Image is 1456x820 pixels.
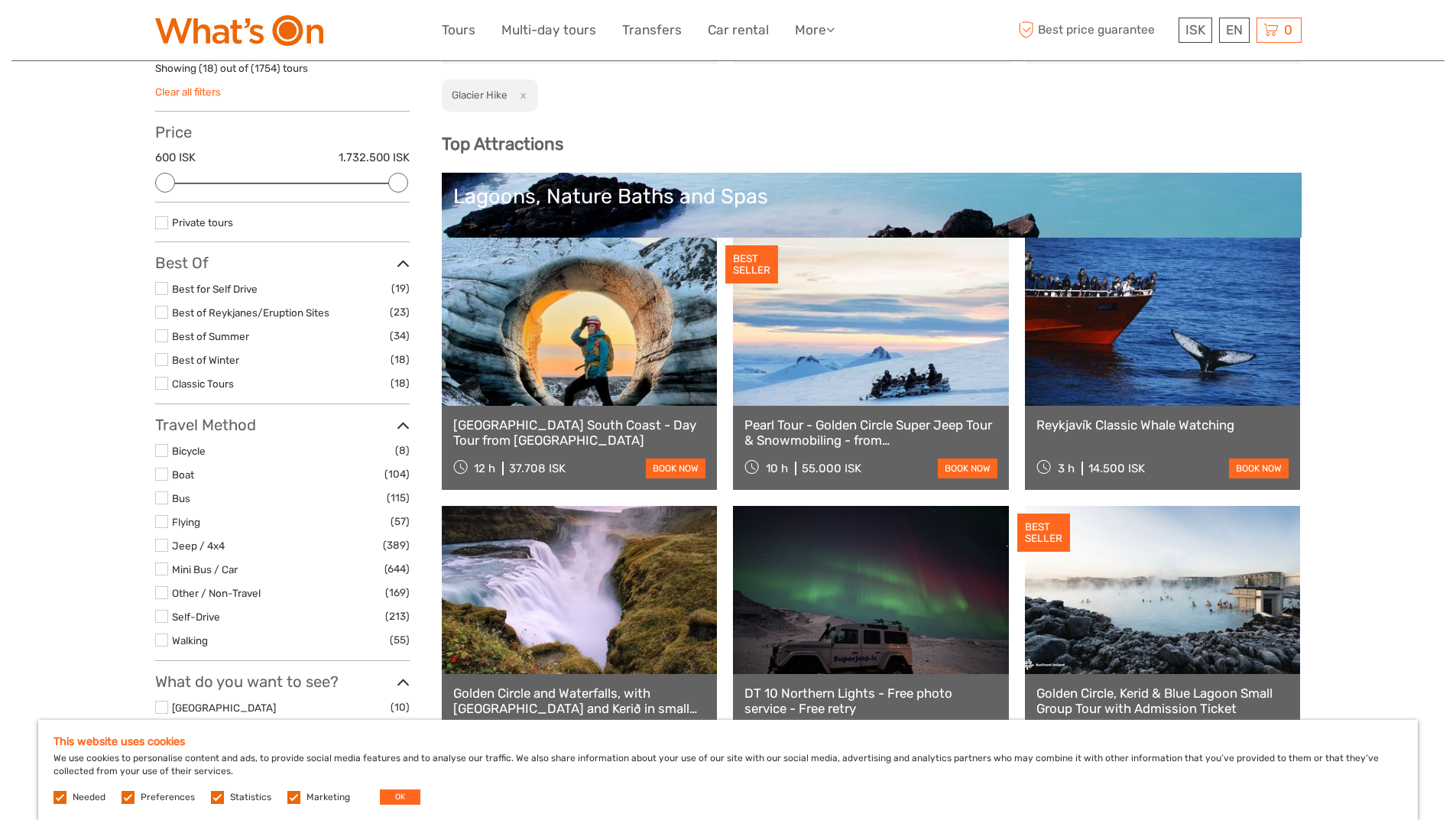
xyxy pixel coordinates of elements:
a: Transfers [622,19,682,41]
a: Boat [172,468,194,481]
button: Open LiveChat chat widget [176,24,194,42]
label: 1754 [255,61,277,76]
h3: Travel Method [155,416,410,434]
div: We use cookies to personalise content and ads, to provide social media features and to analyse ou... [38,720,1418,820]
span: Best price guarantee [1015,18,1175,43]
a: Walking [172,634,208,647]
span: (18) [391,374,410,392]
div: 14.500 ISK [1088,462,1145,475]
b: Top Attractions [442,134,563,154]
span: (18) [391,351,410,368]
h3: Best Of [155,254,410,272]
a: Lagoons, Nature Baths and Spas [453,184,1290,291]
div: EN [1219,18,1250,43]
button: OK [380,789,420,805]
label: Statistics [230,791,271,804]
div: Showing ( ) out of ( ) tours [155,61,410,85]
a: Best of Summer [172,330,249,342]
div: Lagoons, Nature Baths and Spas [453,184,1290,209]
label: 1.732.500 ISK [339,150,410,166]
a: Tours [442,19,475,41]
a: DT 10 Northern Lights - Free photo service - Free retry [744,685,997,717]
label: Needed [73,791,105,804]
a: Best of Reykjanes/Eruption Sites [172,306,329,319]
h3: Price [155,123,410,141]
h2: Glacier Hike [452,89,507,101]
label: Preferences [141,791,195,804]
span: (8) [395,442,410,459]
a: Car rental [708,19,769,41]
a: book now [938,459,997,478]
a: Classic Tours [172,378,234,390]
a: Best for Self Drive [172,283,258,295]
a: Self-Drive [172,611,220,623]
span: (213) [385,608,410,625]
span: (389) [383,536,410,554]
a: Golden Circle, Kerid & Blue Lagoon Small Group Tour with Admission Ticket [1036,685,1289,717]
span: (57) [391,513,410,530]
span: 10 h [766,462,788,475]
a: Golden Circle and Waterfalls, with [GEOGRAPHIC_DATA] and Kerið in small group [453,685,706,717]
label: 18 [203,61,214,76]
a: Other / Non-Travel [172,587,261,599]
a: Multi-day tours [501,19,596,41]
a: Private tours [172,216,233,228]
span: (104) [384,465,410,483]
a: Clear all filters [155,86,221,98]
a: [GEOGRAPHIC_DATA] South Coast - Day Tour from [GEOGRAPHIC_DATA] [453,417,706,449]
span: (19) [391,280,410,297]
a: Bus [172,492,190,504]
span: (644) [384,560,410,578]
a: Reykjavík Classic Whale Watching [1036,417,1289,433]
a: Pearl Tour - Golden Circle Super Jeep Tour & Snowmobiling - from [GEOGRAPHIC_DATA] [744,417,997,449]
span: 0 [1282,22,1295,37]
button: x [510,87,530,103]
span: (23) [390,303,410,321]
span: (10) [391,698,410,716]
a: [GEOGRAPHIC_DATA] [172,702,276,714]
div: 37.708 ISK [509,462,566,475]
p: We're away right now. Please check back later! [21,27,173,39]
span: (34) [390,327,410,345]
span: (169) [385,584,410,601]
a: Mini Bus / Car [172,563,238,575]
div: 55.000 ISK [802,462,861,475]
h3: What do you want to see? [155,673,410,691]
span: (115) [387,489,410,507]
a: Best of Winter [172,354,239,366]
label: 600 ISK [155,150,196,166]
a: Bicycle [172,445,206,457]
a: book now [646,459,705,478]
a: book now [1229,459,1289,478]
span: 3 h [1058,462,1075,475]
span: (55) [390,631,410,649]
label: Marketing [306,791,350,804]
div: BEST SELLER [725,245,778,284]
h5: This website uses cookies [54,735,1402,748]
span: ISK [1185,22,1205,37]
a: Flying [172,516,200,528]
a: More [795,19,835,41]
img: What's On [155,15,323,46]
div: BEST SELLER [1017,514,1070,552]
span: 12 h [474,462,495,475]
a: Jeep / 4x4 [172,540,225,552]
